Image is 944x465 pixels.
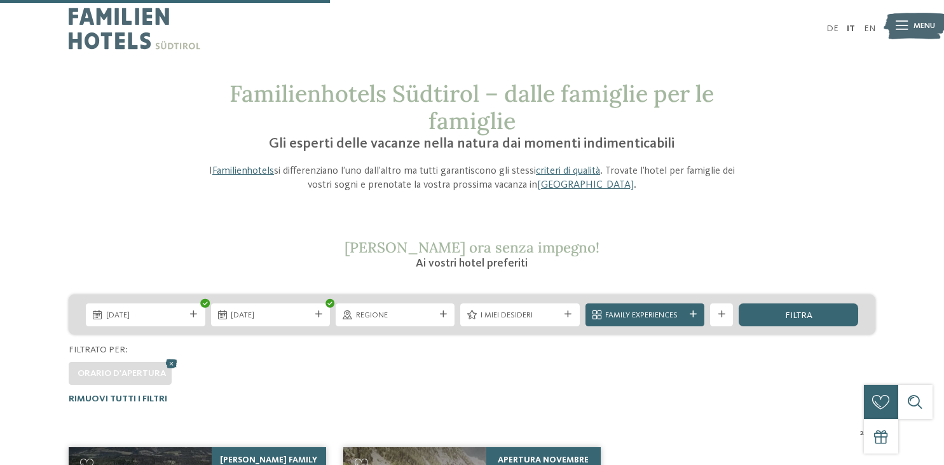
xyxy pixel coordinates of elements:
[605,310,684,321] span: Family Experiences
[537,180,634,190] a: [GEOGRAPHIC_DATA]
[78,369,166,378] span: Orario d'apertura
[69,345,128,354] span: Filtrato per:
[785,311,812,320] span: filtra
[864,24,875,33] a: EN
[913,20,935,32] span: Menu
[212,166,274,176] a: Familienhotels
[826,24,838,33] a: DE
[231,310,310,321] span: [DATE]
[356,310,435,321] span: Regione
[481,310,559,321] span: I miei desideri
[69,394,167,403] span: Rimuovi tutti i filtri
[345,238,599,256] span: [PERSON_NAME] ora senza impegno!
[416,258,528,269] span: Ai vostri hotel preferiti
[269,137,674,151] span: Gli esperti delle vacanze nella natura dai momenti indimenticabili
[106,310,185,321] span: [DATE]
[847,24,855,33] a: IT
[200,164,744,193] p: I si differenziano l’uno dall’altro ma tutti garantiscono gli stessi . Trovate l’hotel per famigl...
[536,166,600,176] a: criteri di qualità
[229,79,714,135] span: Familienhotels Südtirol – dalle famiglie per le famiglie
[860,427,864,439] span: 2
